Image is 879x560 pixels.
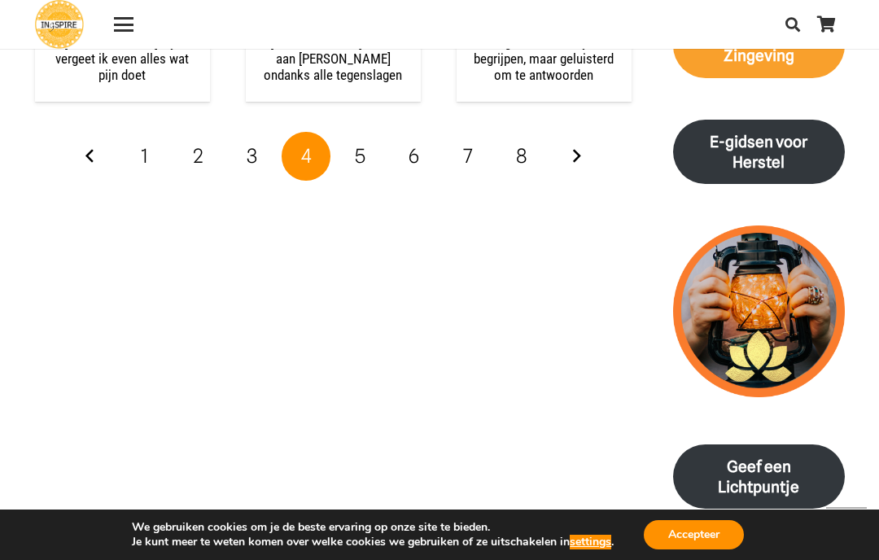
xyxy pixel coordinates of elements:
a: Pagina 6 [390,132,439,181]
span: Pagina 4 [282,132,330,181]
a: Menu [103,15,144,34]
a: Pagina 8 [497,132,546,181]
a: Terug naar top [826,507,867,548]
a: E-gidsen voor Herstel [673,120,845,185]
a: Pagina 7 [444,132,492,181]
p: We gebruiken cookies om je de beste ervaring op onze site te bieden. [132,520,614,535]
span: 5 [355,144,365,168]
p: Je kunt meer te weten komen over welke cookies we gebruiken of ze uitschakelen in . [132,535,614,549]
button: settings [570,535,611,549]
span: 3 [247,144,257,168]
a: Pagina 1 [120,132,169,181]
a: Pagina 5 [336,132,385,181]
span: 2 [193,144,203,168]
span: 4 [301,144,312,168]
a: inzicht – [PERSON_NAME] trouw aan [PERSON_NAME] ondanks alle tegenslagen [264,17,402,83]
span: 6 [409,144,419,168]
a: Pagina 3 [228,132,277,181]
span: 7 [463,144,473,168]
strong: E-gidsen voor Herstel [710,133,807,172]
button: Accepteer [644,520,744,549]
a: Quote als ik in je [MEDICAL_DATA] kijk vergeet ik even alles wat pijn doet [55,17,189,83]
img: lichtpuntjes voor in donkere tijden [673,225,845,397]
strong: Geef een Lichtpuntje [718,457,799,497]
span: 1 [141,144,148,168]
a: Geef een Lichtpuntje [673,444,845,510]
a: Pagina 2 [174,132,223,181]
a: Inzicht – Soms wordt er niet geluisterd om je te begrijpen, maar geluisterd om te antwoorden [474,17,614,83]
a: Zoeken [776,4,809,45]
span: 8 [516,144,527,168]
